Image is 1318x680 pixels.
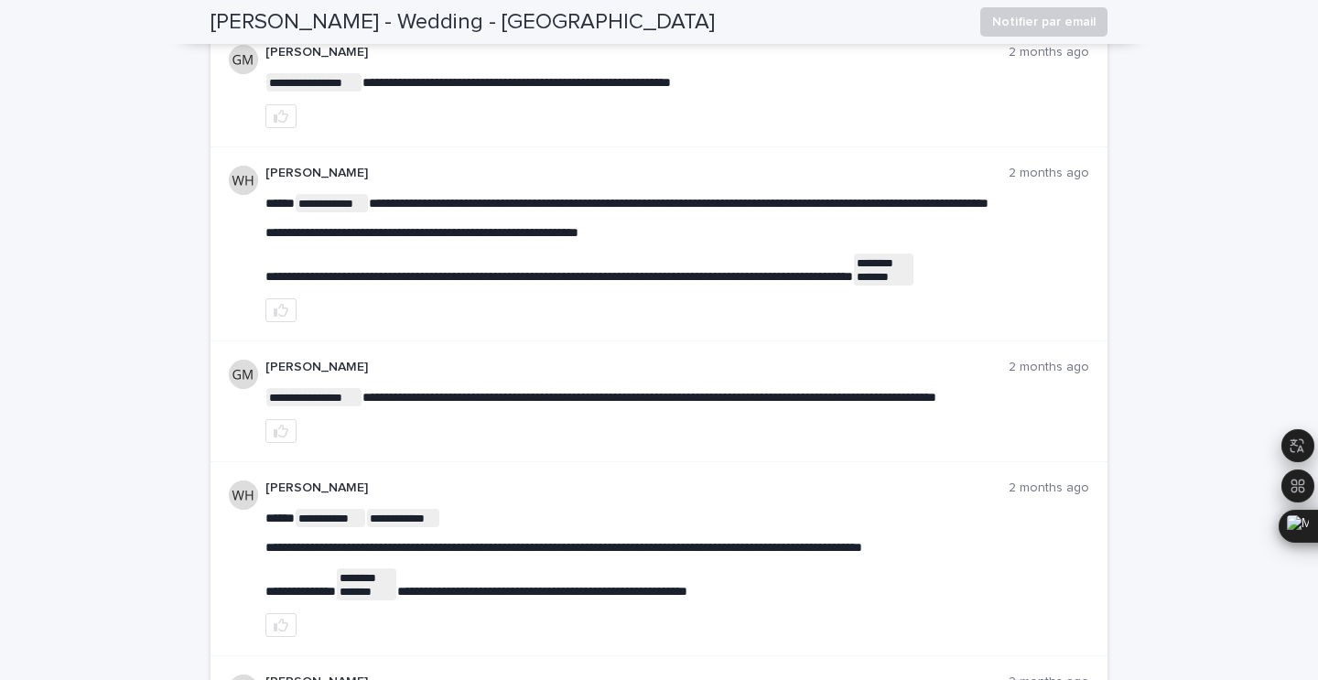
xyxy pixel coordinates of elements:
[265,45,1009,60] p: [PERSON_NAME]
[1009,480,1089,496] p: 2 months ago
[265,480,1009,496] p: [PERSON_NAME]
[265,104,297,128] button: like this post
[265,419,297,443] button: like this post
[1009,45,1089,60] p: 2 months ago
[980,7,1107,37] button: Notifier par email
[265,360,1009,375] p: [PERSON_NAME]
[265,166,1009,181] p: [PERSON_NAME]
[265,298,297,322] button: like this post
[992,13,1096,31] span: Notifier par email
[265,613,297,637] button: like this post
[1009,166,1089,181] p: 2 months ago
[211,9,715,36] h2: [PERSON_NAME] - Wedding - [GEOGRAPHIC_DATA]
[1009,360,1089,375] p: 2 months ago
